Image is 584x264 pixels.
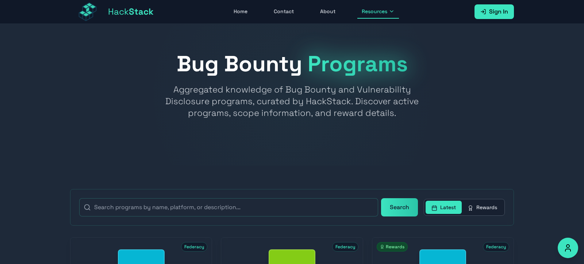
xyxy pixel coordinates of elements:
span: Federacy [483,242,509,252]
span: Stack [129,6,154,17]
a: Sign In [474,4,514,19]
button: Rewards [462,201,503,214]
span: Hack [108,6,154,18]
span: Resources [362,8,387,15]
span: Programs [308,50,408,78]
a: About [316,5,340,19]
button: Resources [357,5,399,19]
span: Sign In [489,7,508,16]
p: Aggregated knowledge of Bug Bounty and Vulnerability Disclosure programs, curated by HackStack. D... [152,84,432,119]
h1: Bug Bounty [70,53,514,75]
span: Federacy [332,242,358,252]
input: Search programs by name, platform, or description... [79,198,378,216]
button: Search [381,198,418,216]
a: Contact [269,5,298,19]
button: Latest [426,201,462,214]
span: Rewards [377,242,408,252]
button: Accessibility Options [558,238,578,258]
span: Federacy [181,242,207,252]
a: Home [229,5,252,19]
